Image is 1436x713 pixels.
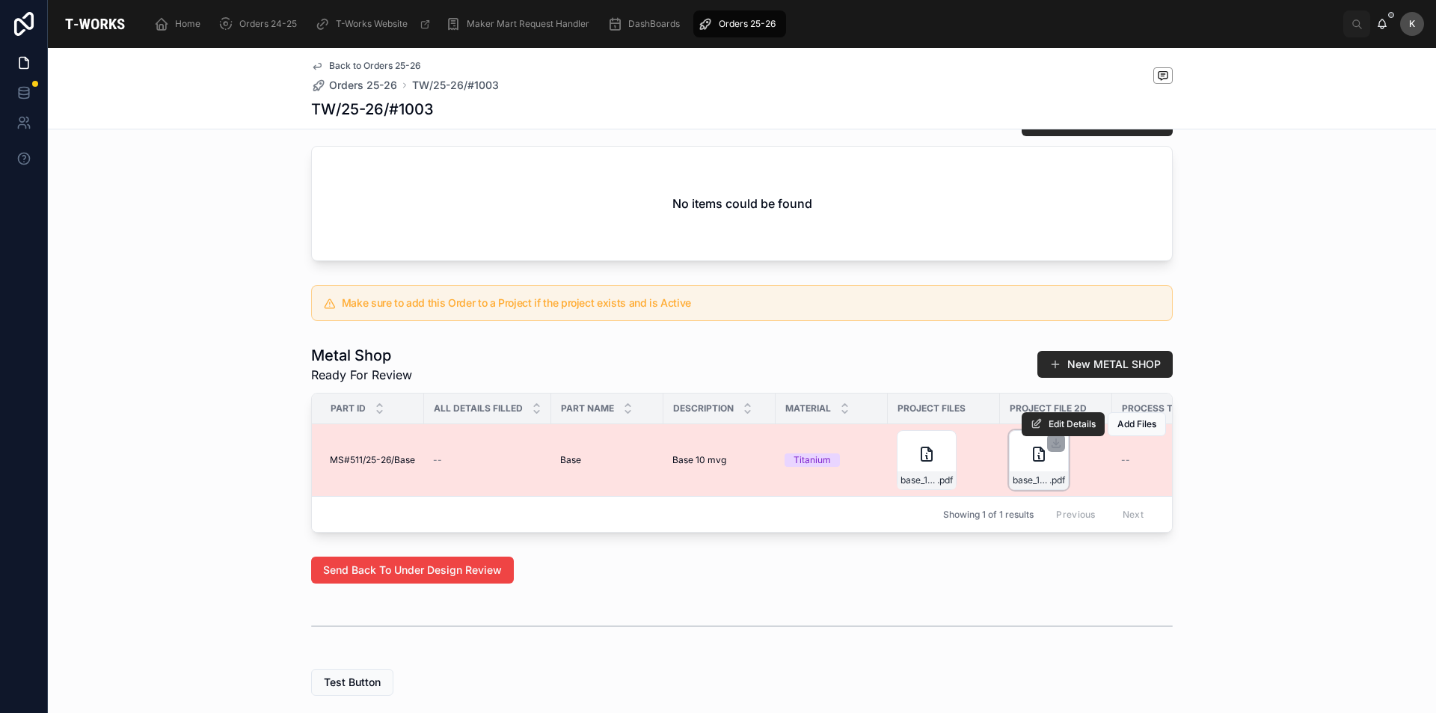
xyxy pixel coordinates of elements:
[628,18,680,30] span: DashBoards
[794,453,831,467] div: Titanium
[434,403,523,414] span: All Details Filled
[1049,418,1096,430] span: Edit Details
[1013,474,1049,486] span: base_10mV_icp
[672,454,726,466] span: Base 10 mvg
[1108,412,1166,436] button: Add Files
[150,10,211,37] a: Home
[239,18,297,30] span: Orders 24-25
[311,99,434,120] h1: TW/25-26/#1003
[943,509,1034,521] span: Showing 1 of 1 results
[1037,351,1173,378] button: New METAL SHOP
[329,78,397,93] span: Orders 25-26
[719,18,776,30] span: Orders 25-26
[673,403,734,414] span: Description
[603,10,690,37] a: DashBoards
[1010,403,1087,414] span: Project File 2D
[329,60,421,72] span: Back to Orders 25-26
[1049,474,1065,486] span: .pdf
[672,195,812,212] h2: No items could be found
[311,366,412,384] span: Ready For Review
[560,454,581,466] span: Base
[441,10,600,37] a: Maker Mart Request Handler
[897,403,966,414] span: Project Files
[60,12,130,36] img: App logo
[331,403,366,414] span: Part ID
[311,60,421,72] a: Back to Orders 25-26
[342,298,1160,308] h5: Make sure to add this Order to a Project if the project exists and is Active
[467,18,589,30] span: Maker Mart Request Handler
[214,10,307,37] a: Orders 24-25
[310,10,438,37] a: T-Works Website
[900,474,937,486] span: base_10mV_icp
[311,557,514,584] button: Send Back To Under Design Review
[311,78,397,93] a: Orders 25-26
[1409,18,1415,30] span: K
[336,18,408,30] span: T-Works Website
[785,403,831,414] span: Material
[1117,418,1156,430] span: Add Files
[693,10,786,37] a: Orders 25-26
[324,675,381,690] span: Test Button
[330,454,415,466] span: MS#511/25-26/Base
[433,454,442,466] span: --
[311,669,393,696] button: Test Button
[561,403,614,414] span: Part Name
[1121,454,1130,466] span: --
[412,78,499,93] a: TW/25-26/#1003
[142,7,1343,40] div: scrollable content
[323,563,502,578] span: Send Back To Under Design Review
[937,474,953,486] span: .pdf
[175,18,200,30] span: Home
[311,345,412,366] h1: Metal Shop
[1022,412,1105,436] button: Edit Details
